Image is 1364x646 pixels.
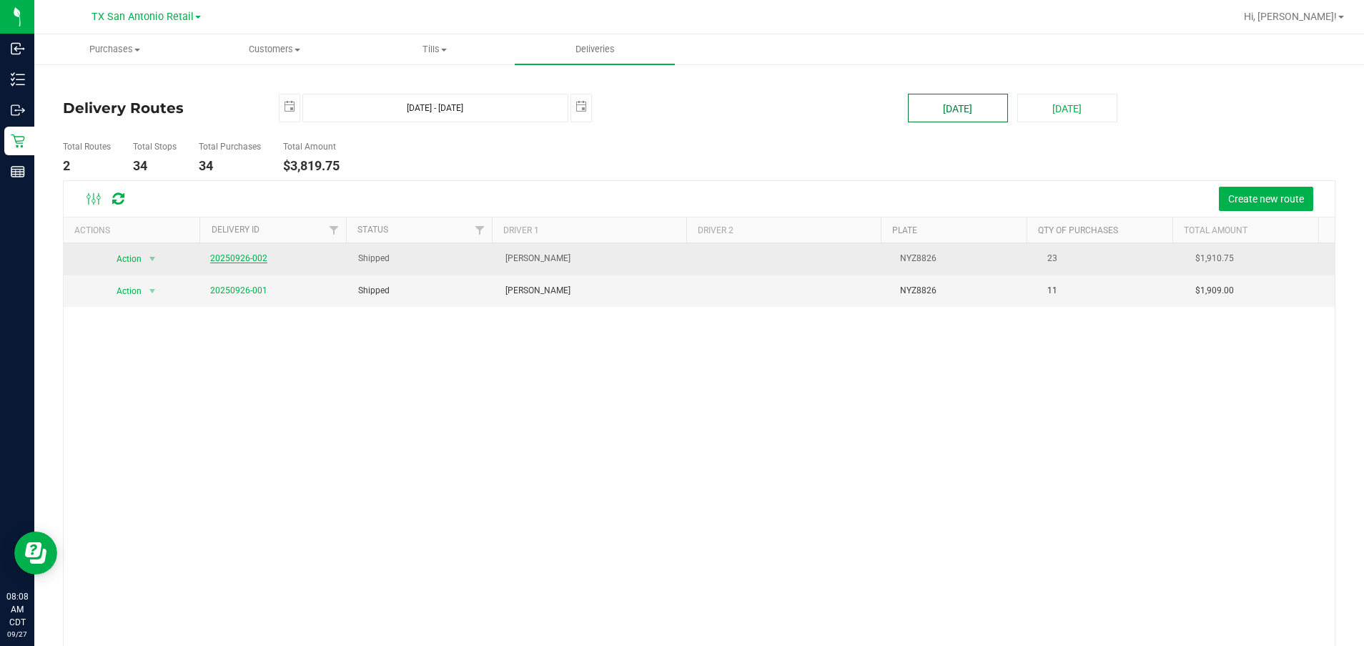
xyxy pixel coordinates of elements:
span: select [571,94,591,119]
a: Tills [355,34,515,64]
th: Driver 1 [492,217,686,243]
span: NYZ8826 [900,252,936,265]
th: Total Amount [1172,217,1318,243]
a: 20250926-002 [210,253,267,263]
div: Actions [74,225,194,235]
span: Hi, [PERSON_NAME]! [1244,11,1337,22]
h5: Total Stops [133,142,177,152]
iframe: Resource center [14,532,57,574]
a: Delivery ID [212,225,260,235]
span: $1,910.75 [1195,252,1234,265]
span: select [280,94,300,119]
h5: Total Amount [283,142,340,152]
h4: Delivery Routes [63,94,257,122]
span: Purchases [35,43,194,56]
inline-svg: Inventory [11,72,25,87]
span: select [143,249,161,269]
span: Shipped [358,284,390,298]
button: Create new route [1219,187,1313,211]
span: Customers [195,43,354,56]
span: [PERSON_NAME] [505,252,570,265]
h5: Total Routes [63,142,111,152]
span: Tills [355,43,514,56]
button: [DATE] [1017,94,1117,122]
a: Customers [194,34,355,64]
a: Status [357,225,388,235]
a: Filter [322,217,345,242]
a: Qty of Purchases [1038,225,1118,235]
span: [PERSON_NAME] [505,284,570,298]
span: 23 [1047,252,1057,265]
p: 08:08 AM CDT [6,590,28,629]
span: $1,909.00 [1195,284,1234,298]
inline-svg: Retail [11,134,25,148]
inline-svg: Reports [11,165,25,179]
h5: Total Purchases [199,142,261,152]
h4: 2 [63,159,111,173]
span: Create new route [1228,193,1304,205]
span: select [143,281,161,301]
h4: 34 [133,159,177,173]
button: [DATE] [908,94,1008,122]
a: Deliveries [515,34,675,64]
h4: $3,819.75 [283,159,340,173]
span: Action [104,249,142,269]
p: 09/27 [6,629,28,640]
span: Deliveries [556,43,634,56]
a: Filter [468,217,491,242]
span: NYZ8826 [900,284,936,298]
span: 11 [1047,284,1057,298]
h4: 34 [199,159,261,173]
a: Plate [892,225,917,235]
inline-svg: Outbound [11,103,25,117]
inline-svg: Inbound [11,41,25,56]
a: Purchases [34,34,194,64]
span: Shipped [358,252,390,265]
a: 20250926-001 [210,285,267,295]
span: Action [104,281,142,301]
th: Driver 2 [686,217,881,243]
span: TX San Antonio Retail [92,11,194,23]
